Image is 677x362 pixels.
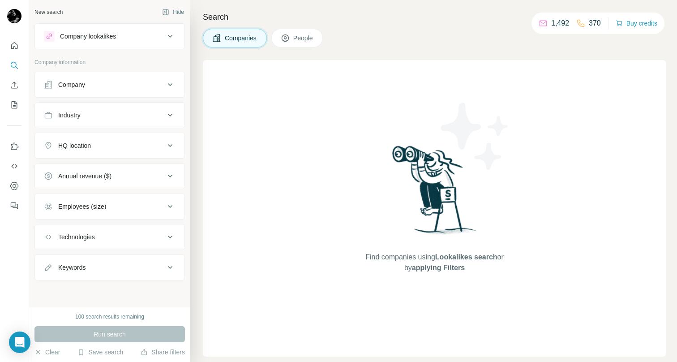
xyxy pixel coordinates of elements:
button: Quick start [7,38,21,54]
button: Clear [34,348,60,357]
span: Companies [225,34,257,43]
div: 100 search results remaining [75,313,144,321]
span: People [293,34,314,43]
button: Company [35,74,184,95]
p: 370 [589,18,601,29]
button: Company lookalikes [35,26,184,47]
button: Save search [77,348,123,357]
p: 1,492 [551,18,569,29]
button: Enrich CSV [7,77,21,93]
div: Open Intercom Messenger [9,332,30,353]
button: Industry [35,104,184,126]
button: Hide [156,5,190,19]
button: Buy credits [616,17,657,30]
button: Use Surfe on LinkedIn [7,138,21,155]
button: HQ location [35,135,184,156]
img: Avatar [7,9,21,23]
div: New search [34,8,63,16]
button: Employees (size) [35,196,184,217]
img: Surfe Illustration - Woman searching with binoculars [388,143,481,243]
button: Annual revenue ($) [35,165,184,187]
div: Technologies [58,233,95,241]
button: Technologies [35,226,184,248]
button: Dashboard [7,178,21,194]
button: Search [7,57,21,73]
button: My lists [7,97,21,113]
h4: Search [203,11,666,23]
img: Surfe Illustration - Stars [435,96,515,177]
div: Employees (size) [58,202,106,211]
span: applying Filters [412,264,465,271]
div: Industry [58,111,81,120]
div: Company lookalikes [60,32,116,41]
button: Feedback [7,198,21,214]
p: Company information [34,58,185,66]
span: Lookalikes search [435,253,497,261]
div: Company [58,80,85,89]
div: Keywords [58,263,86,272]
span: Find companies using or by [363,252,506,273]
div: HQ location [58,141,91,150]
button: Use Surfe API [7,158,21,174]
button: Share filters [141,348,185,357]
div: Annual revenue ($) [58,172,111,181]
button: Keywords [35,257,184,278]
